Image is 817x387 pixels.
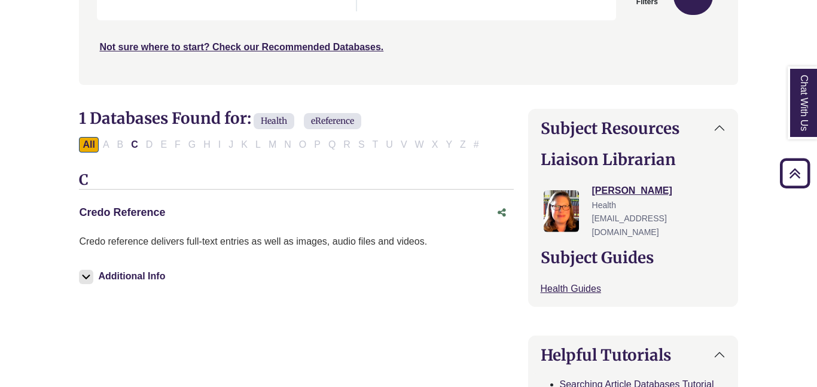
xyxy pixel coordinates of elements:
div: Alpha-list to filter by first letter of database name [79,139,483,149]
button: Additional Info [79,268,169,285]
button: Subject Resources [529,109,737,147]
button: Helpful Tutorials [529,336,737,374]
h2: Liaison Librarian [541,150,725,169]
span: Health [592,200,616,210]
a: Not sure where to start? Check our Recommended Databases. [99,42,383,52]
button: Filter Results C [127,137,142,153]
h2: Subject Guides [541,248,725,267]
a: [PERSON_NAME] [592,185,672,196]
span: Health [254,113,294,129]
button: All [79,137,98,153]
span: [EMAIL_ADDRESS][DOMAIN_NAME] [592,214,667,236]
a: Health Guides [541,284,601,294]
span: eReference [304,113,361,129]
span: 1 Databases Found for: [79,108,251,128]
button: Share this database [490,202,514,224]
a: Credo Reference [79,206,165,218]
p: Credo reference delivers full-text entries as well as images, audio files and videos. [79,234,513,249]
img: Jessica Moore [544,190,580,232]
h3: C [79,172,513,190]
a: Back to Top [776,165,814,181]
